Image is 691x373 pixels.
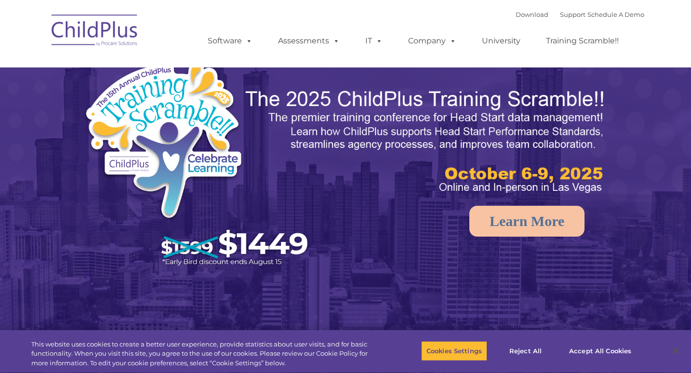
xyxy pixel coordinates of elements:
span: Phone number [134,103,175,110]
a: Support [560,11,585,18]
a: Learn More [469,206,585,237]
a: Schedule A Demo [587,11,644,18]
button: Cookies Settings [421,341,487,361]
font: | [516,11,644,18]
a: Download [516,11,548,18]
div: This website uses cookies to create a better user experience, provide statistics about user visit... [31,340,380,368]
img: ChildPlus by Procare Solutions [47,8,143,56]
a: Training Scramble!! [536,31,628,51]
a: Assessments [268,31,349,51]
a: IT [356,31,392,51]
button: Reject All [495,341,556,361]
a: Company [399,31,466,51]
button: Close [665,340,686,361]
span: Last name [134,64,163,71]
button: Accept All Cookies [564,341,637,361]
a: Software [198,31,262,51]
a: University [472,31,530,51]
